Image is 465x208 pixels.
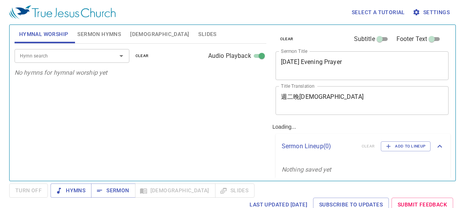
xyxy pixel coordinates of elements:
i: No hymns for hymnal worship yet [15,69,108,76]
p: Sermon Lineup ( 0 ) [282,142,356,151]
button: Settings [411,5,453,20]
img: True Jesus Church [9,5,116,19]
span: Sermon [97,186,129,195]
button: Hymns [51,183,91,198]
textarea: 週二晚[DEMOGRAPHIC_DATA] [281,93,444,108]
span: Subtitle [354,34,375,44]
span: Hymnal Worship [19,29,69,39]
button: Select a tutorial [349,5,408,20]
button: clear [276,34,298,44]
div: Sermon Lineup(0)clearAdd to Lineup [276,134,450,159]
textarea: [DATE] Evening Prayer [281,58,444,73]
span: Footer Text [396,34,427,44]
span: Audio Playback [208,51,251,61]
button: clear [131,51,153,61]
span: Sermon Hymns [77,29,121,39]
div: Loading... [269,22,454,178]
span: Select a tutorial [352,8,405,17]
button: Open [116,51,127,61]
button: Sermon [91,183,135,198]
span: clear [135,52,149,59]
span: clear [280,36,294,43]
span: [DEMOGRAPHIC_DATA] [130,29,189,39]
span: Settings [414,8,450,17]
span: Slides [198,29,216,39]
span: Add to Lineup [386,143,426,150]
button: Add to Lineup [381,141,431,151]
i: Nothing saved yet [282,166,331,173]
span: Hymns [57,186,85,195]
